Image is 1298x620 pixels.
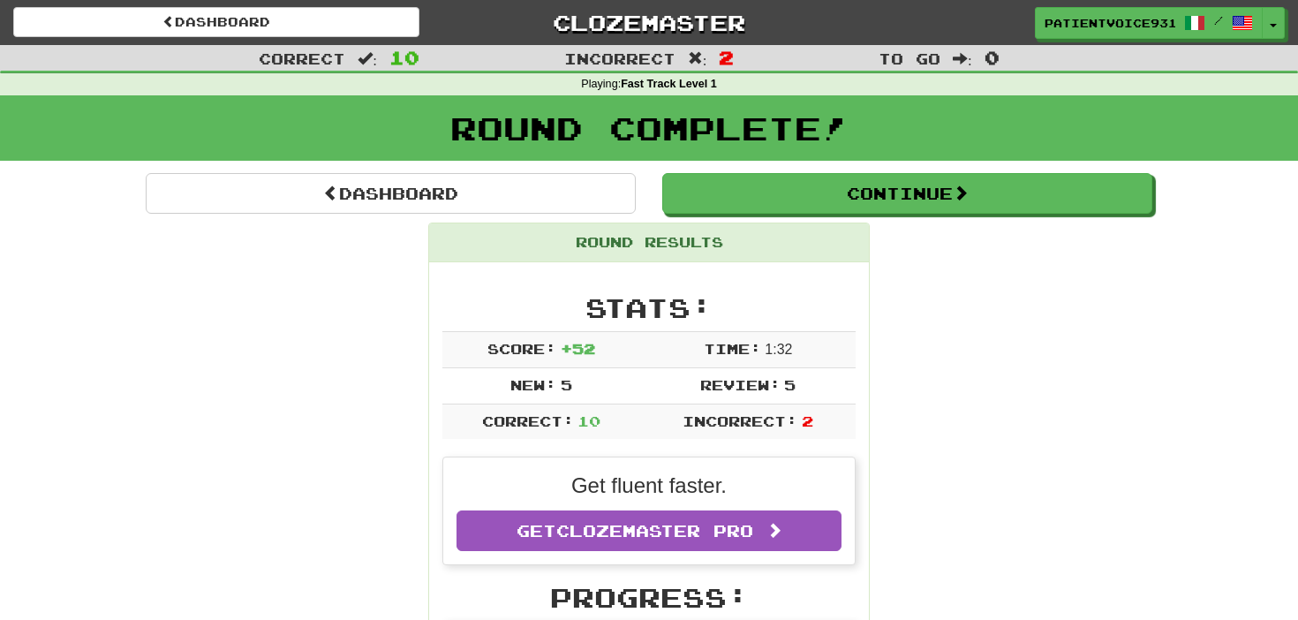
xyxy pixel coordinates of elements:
[1214,14,1223,26] span: /
[564,49,675,67] span: Incorrect
[457,471,841,501] p: Get fluent faster.
[389,47,419,68] span: 10
[446,7,852,38] a: Clozemaster
[879,49,940,67] span: To go
[510,376,556,393] span: New:
[621,78,717,90] strong: Fast Track Level 1
[556,521,753,541] span: Clozemaster Pro
[1045,15,1175,31] span: PatientVoice9317
[358,51,377,66] span: :
[985,47,1000,68] span: 0
[802,412,813,429] span: 2
[442,293,856,322] h2: Stats:
[442,583,856,612] h2: Progress:
[6,110,1292,146] h1: Round Complete!
[577,412,600,429] span: 10
[700,376,781,393] span: Review:
[953,51,972,66] span: :
[482,412,574,429] span: Correct:
[784,376,796,393] span: 5
[457,510,841,551] a: GetClozemaster Pro
[429,223,869,262] div: Round Results
[662,173,1152,214] button: Continue
[688,51,707,66] span: :
[704,340,761,357] span: Time:
[146,173,636,214] a: Dashboard
[561,340,595,357] span: + 52
[561,376,572,393] span: 5
[259,49,345,67] span: Correct
[683,412,797,429] span: Incorrect:
[487,340,556,357] span: Score:
[1035,7,1263,39] a: PatientVoice9317 /
[13,7,419,37] a: Dashboard
[719,47,734,68] span: 2
[765,342,792,357] span: 1 : 32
